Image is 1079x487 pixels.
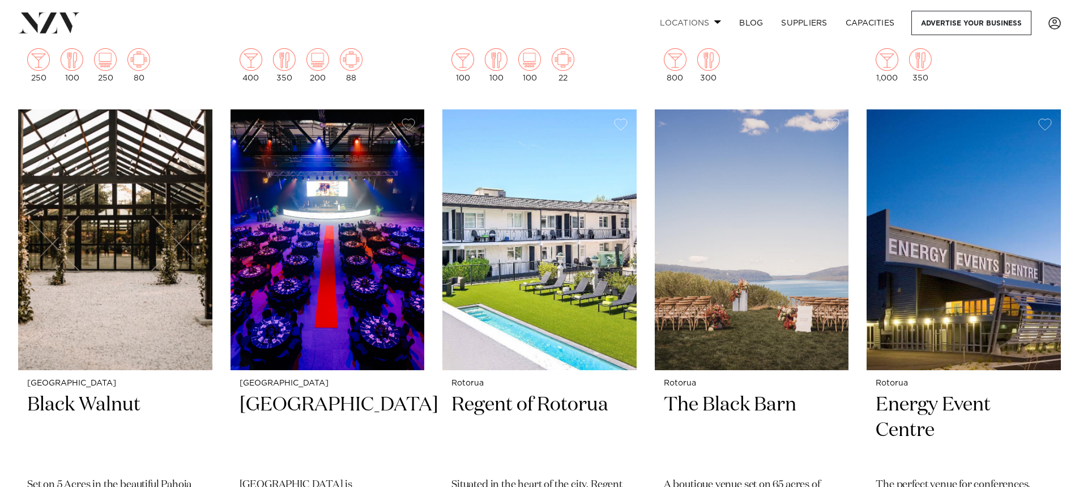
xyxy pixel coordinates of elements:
div: 22 [552,48,574,82]
img: dining.png [485,48,507,71]
div: 800 [664,48,686,82]
h2: Black Walnut [27,392,203,469]
img: cocktail.png [27,48,50,71]
h2: [GEOGRAPHIC_DATA] [240,392,416,469]
div: 100 [61,48,83,82]
small: Rotorua [664,379,840,388]
img: dining.png [697,48,720,71]
img: theatre.png [306,48,329,71]
div: 200 [306,48,329,82]
div: 80 [127,48,150,82]
div: 250 [94,48,117,82]
a: Capacities [837,11,904,35]
img: nzv-logo.png [18,12,80,33]
div: 100 [451,48,474,82]
img: dining.png [273,48,296,71]
div: 400 [240,48,262,82]
img: cocktail.png [240,48,262,71]
div: 100 [518,48,541,82]
div: 88 [340,48,362,82]
a: SUPPLIERS [772,11,836,35]
img: theatre.png [94,48,117,71]
small: Rotorua [451,379,628,388]
small: [GEOGRAPHIC_DATA] [27,379,203,388]
a: Locations [651,11,730,35]
div: 250 [27,48,50,82]
small: [GEOGRAPHIC_DATA] [240,379,416,388]
a: Advertise your business [911,11,1031,35]
h2: Energy Event Centre [876,392,1052,469]
div: 350 [273,48,296,82]
small: Rotorua [876,379,1052,388]
h2: Regent of Rotorua [451,392,628,469]
img: dining.png [61,48,83,71]
h2: The Black Barn [664,392,840,469]
img: dining.png [909,48,932,71]
div: 300 [697,48,720,82]
img: cocktail.png [876,48,898,71]
img: meeting.png [340,48,362,71]
img: meeting.png [552,48,574,71]
a: BLOG [730,11,772,35]
img: cocktail.png [451,48,474,71]
div: 100 [485,48,507,82]
img: meeting.png [127,48,150,71]
div: 1,000 [876,48,898,82]
img: theatre.png [518,48,541,71]
img: cocktail.png [664,48,686,71]
div: 350 [909,48,932,82]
